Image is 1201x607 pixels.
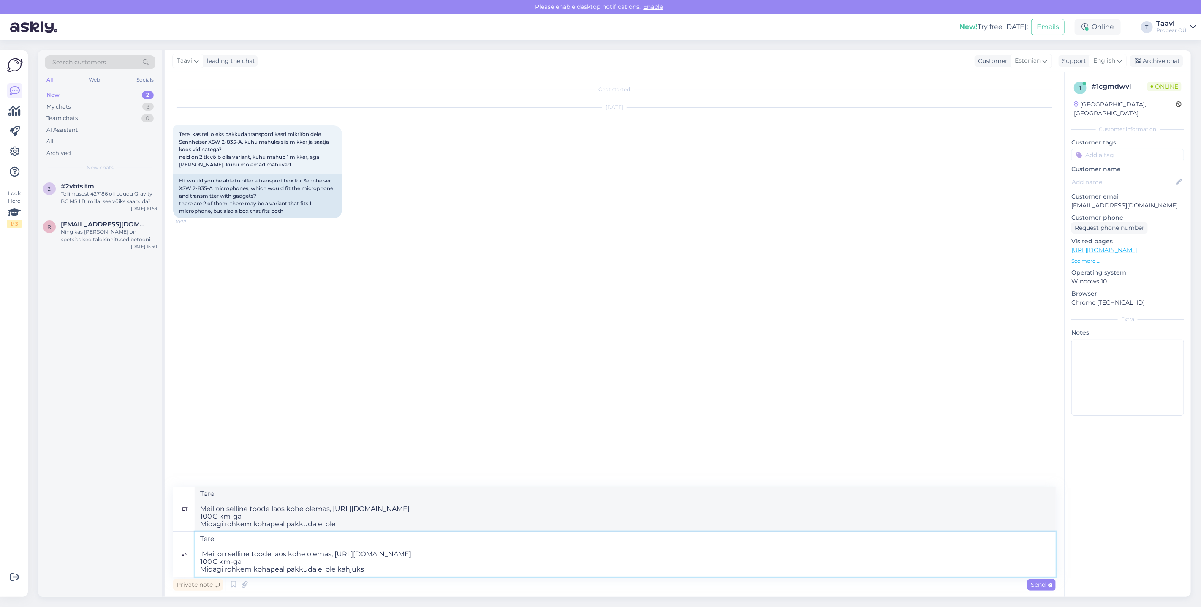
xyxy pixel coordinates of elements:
span: r [48,223,52,230]
div: Try free [DATE]: [959,22,1028,32]
p: Customer name [1071,165,1184,174]
div: Private note [173,579,223,591]
div: 0 [141,114,154,122]
div: Support [1059,57,1086,65]
p: [EMAIL_ADDRESS][DOMAIN_NAME] [1071,201,1184,210]
span: Tere, kas teil oleks pakkuda transpordikasti mikrifonidele Sennheiser XSW 2-835-A, kuhu mahuks si... [179,131,330,168]
span: reivohan@gmail.com [61,220,149,228]
button: Emails [1031,19,1065,35]
span: New chats [87,164,114,171]
div: Socials [135,74,155,85]
p: Browser [1071,289,1184,298]
span: Send [1031,581,1052,588]
span: 1 [1079,84,1081,91]
img: Askly Logo [7,57,23,73]
p: Customer email [1071,192,1184,201]
p: Visited pages [1071,237,1184,246]
p: Notes [1071,328,1184,337]
span: Search customers [52,58,106,67]
p: Windows 10 [1071,277,1184,286]
p: Chrome [TECHNICAL_ID] [1071,298,1184,307]
div: Taavi [1156,20,1187,27]
div: Progear OÜ [1156,27,1187,34]
div: en [182,547,188,561]
b: New! [959,23,978,31]
span: 10:37 [176,219,207,225]
div: [GEOGRAPHIC_DATA], [GEOGRAPHIC_DATA] [1074,100,1176,118]
textarea: Tere Meil on selline toode laos kohe olemas, [URL][DOMAIN_NAME] 100€ km-ga Midagi rohkem kohapeal... [195,532,1056,577]
div: All [46,137,54,146]
div: # 1cgmdwvl [1092,82,1147,92]
div: 3 [142,103,154,111]
div: Team chats [46,114,78,122]
div: 2 [142,91,154,99]
span: Online [1147,82,1182,91]
p: Customer tags [1071,138,1184,147]
div: Online [1075,19,1121,35]
span: Taavi [177,56,192,65]
a: [URL][DOMAIN_NAME] [1071,246,1138,254]
div: leading the chat [204,57,255,65]
p: See more ... [1071,257,1184,265]
div: [DATE] [173,103,1056,111]
span: #2vbtsitm [61,182,94,190]
div: Archived [46,149,71,158]
input: Add name [1072,177,1174,187]
div: Tellimusest 427186 oli puudu Gravity BG MS 1 B, millal see võiks saabuda? [61,190,157,205]
div: [DATE] 10:59 [131,205,157,212]
p: Operating system [1071,268,1184,277]
div: Chat started [173,86,1056,93]
p: Customer phone [1071,213,1184,222]
div: T [1141,21,1153,33]
div: Request phone number [1071,222,1148,234]
span: Enable [641,3,666,11]
div: Web [87,74,102,85]
div: Look Here [7,190,22,228]
div: Customer information [1071,125,1184,133]
span: 2 [48,185,51,192]
div: [DATE] 15:50 [131,243,157,250]
span: Estonian [1015,56,1041,65]
div: Archive chat [1130,55,1183,67]
div: Customer [975,57,1008,65]
div: Extra [1071,316,1184,323]
div: AI Assistant [46,126,78,134]
a: TaaviProgear OÜ [1156,20,1196,34]
div: Ning kas [PERSON_NAME] on spetsiaalsed taldkinnitused betooni jaoks? [61,228,157,243]
div: New [46,91,60,99]
textarea: Tere Meil ​​on selline toode laos kohe olemas, [URL][DOMAIN_NAME] 100€ km-ga Midagi rohkem kohape... [195,487,1056,531]
input: Add a tag [1071,149,1184,161]
div: All [45,74,54,85]
div: 1 / 3 [7,220,22,228]
div: My chats [46,103,71,111]
div: et [182,502,187,516]
span: English [1093,56,1115,65]
div: Hi, would you be able to offer a transport box for Sennheiser XSW 2-835-A microphones, which woul... [173,174,342,218]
